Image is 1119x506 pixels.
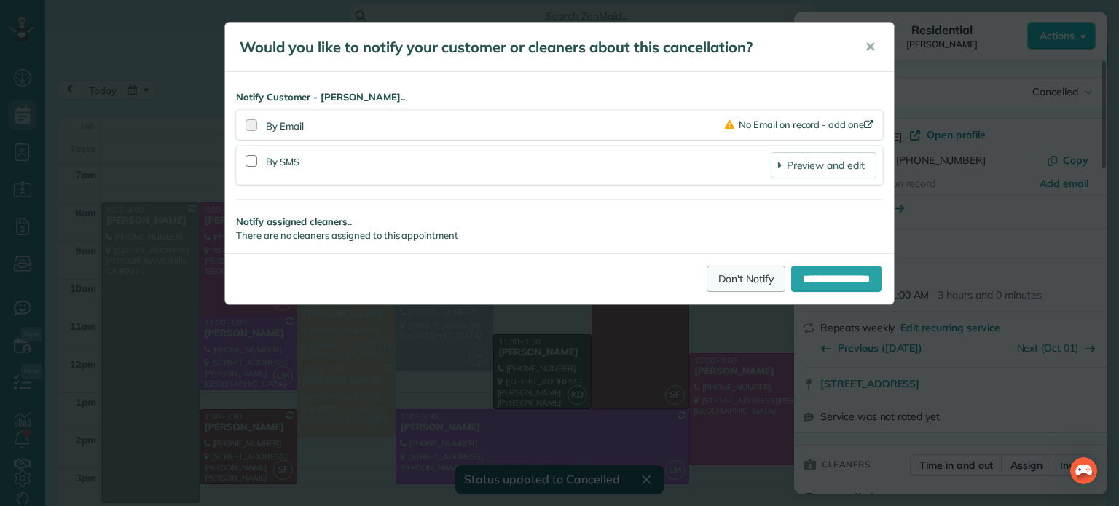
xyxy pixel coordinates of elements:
h5: Would you like to notify your customer or cleaners about this cancellation? [240,37,844,58]
strong: Notify Customer - [PERSON_NAME].. [236,90,883,104]
span: ✕ [865,39,876,55]
a: No Email on record - add one [725,119,876,130]
div: By Email [266,119,725,133]
span: There are no cleaners assigned to this appointment [236,229,458,241]
a: Preview and edit [771,152,876,178]
a: Don't Notify [707,266,785,292]
strong: Notify assigned cleaners.. [236,215,883,229]
div: By SMS [266,152,771,178]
